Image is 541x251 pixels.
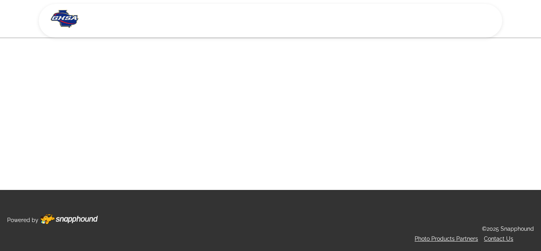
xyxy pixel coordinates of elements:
[40,214,98,224] img: Footer
[484,236,513,242] a: Contact Us
[482,224,534,234] p: ©2025 Snapphound
[7,215,38,225] p: Powered by
[415,236,478,242] a: Photo Products Partners
[51,10,79,28] img: Snapphound Logo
